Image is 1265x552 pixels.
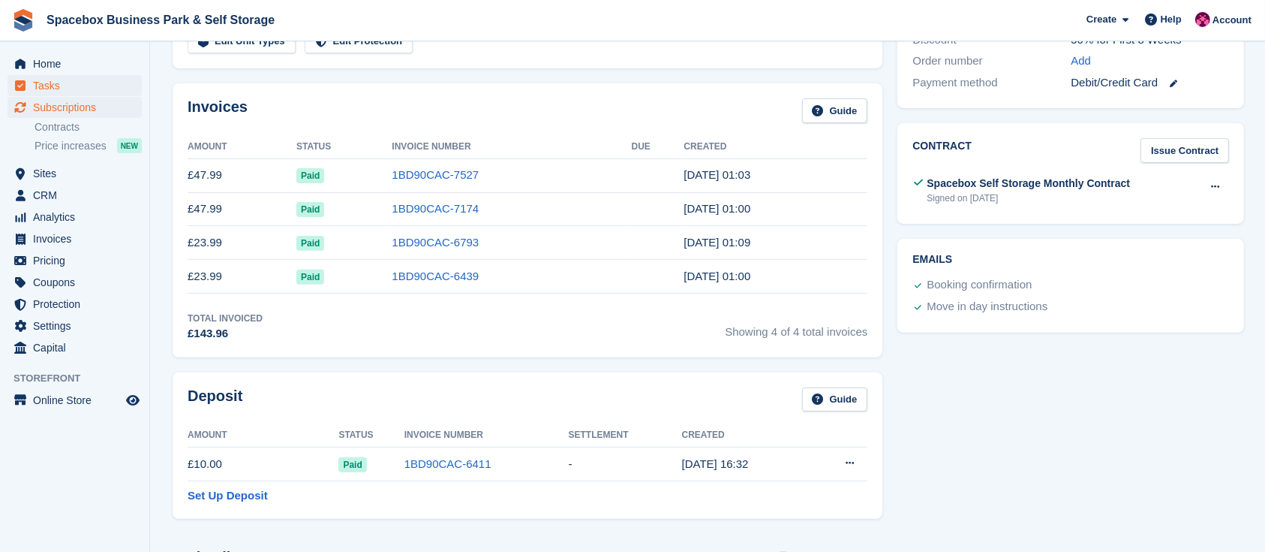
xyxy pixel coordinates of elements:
div: Order number [912,53,1071,70]
td: £47.99 [188,158,296,192]
span: Sites [33,163,123,184]
span: Paid [296,270,324,285]
h2: Deposit [188,388,242,412]
td: £23.99 [188,260,296,294]
td: £23.99 [188,226,296,260]
th: Amount [188,424,338,448]
th: Status [338,424,404,448]
a: 1BD90CAC-7174 [392,202,479,215]
time: 2025-07-28 00:00:16 UTC [684,202,750,215]
span: Protection [33,294,123,315]
span: Subscriptions [33,97,123,118]
a: Add [1071,53,1091,70]
a: Edit Unit Types [188,29,296,54]
a: 1BD90CAC-7527 [392,168,479,181]
a: Guide [802,388,868,412]
span: Paid [338,457,366,472]
span: Pricing [33,250,123,271]
span: Paid [296,202,324,217]
th: Created [682,424,808,448]
th: Due [632,135,684,159]
th: Created [684,135,867,159]
th: Invoice Number [404,424,569,448]
a: Edit Protection [305,29,413,54]
span: Help [1161,12,1182,27]
span: Paid [296,236,324,251]
div: Total Invoiced [188,312,263,325]
th: Settlement [569,424,682,448]
a: Price increases NEW [35,137,142,154]
a: Set Up Deposit [188,487,268,505]
span: Settings [33,315,123,336]
div: Move in day instructions [927,298,1047,316]
a: menu [8,75,142,96]
span: Coupons [33,272,123,293]
span: CRM [33,185,123,206]
a: Contracts [35,120,142,134]
time: 2025-05-28 00:00:56 UTC [684,270,750,282]
a: Preview store [124,391,142,409]
time: 2025-05-25 15:32:22 UTC [682,457,749,470]
a: menu [8,294,142,315]
img: stora-icon-8386f47178a22dfd0bd8f6a31ec36ba5ce8667c1dd55bd0f319d3a0aa187defe.svg [12,9,35,32]
a: Issue Contract [1140,138,1229,163]
div: Payment method [912,74,1071,92]
a: 1BD90CAC-6439 [392,270,479,282]
th: Invoice Number [392,135,631,159]
span: Tasks [33,75,123,96]
a: menu [8,163,142,184]
h2: Contract [912,138,972,163]
span: Storefront [14,371,149,386]
span: Account [1212,13,1251,28]
a: menu [8,272,142,293]
h2: Emails [912,254,1229,266]
td: £10.00 [188,448,338,481]
span: Paid [296,168,324,183]
time: 2025-08-28 00:03:51 UTC [684,168,750,181]
span: Capital [33,337,123,358]
th: Amount [188,135,296,159]
div: Booking confirmation [927,276,1032,294]
span: Home [33,53,123,74]
div: Debit/Credit Card [1071,74,1229,92]
time: 2025-06-28 00:09:01 UTC [684,236,750,249]
a: menu [8,390,142,411]
img: Avishka Chauhan [1195,12,1210,27]
a: menu [8,185,142,206]
span: Create [1086,12,1116,27]
div: £143.96 [188,325,263,342]
a: menu [8,250,142,271]
a: menu [8,53,142,74]
span: Price increases [35,139,107,153]
td: - [569,448,682,481]
span: Showing 4 of 4 total invoices [725,312,867,342]
div: Signed on [DATE] [927,192,1130,205]
span: Analytics [33,207,123,228]
span: Invoices [33,228,123,249]
h2: Invoices [188,98,248,123]
a: menu [8,228,142,249]
span: Online Store [33,390,123,411]
div: NEW [117,138,142,153]
a: 1BD90CAC-6411 [404,457,491,470]
a: menu [8,207,142,228]
th: Status [296,135,392,159]
a: menu [8,337,142,358]
a: 1BD90CAC-6793 [392,236,479,249]
div: Spacebox Self Storage Monthly Contract [927,176,1130,192]
td: £47.99 [188,192,296,226]
a: Guide [802,98,868,123]
a: Spacebox Business Park & Self Storage [41,8,281,32]
a: menu [8,97,142,118]
a: menu [8,315,142,336]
